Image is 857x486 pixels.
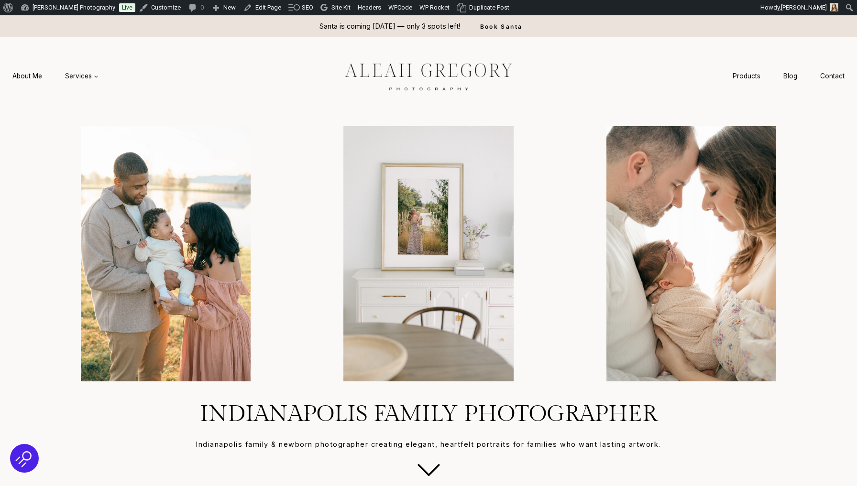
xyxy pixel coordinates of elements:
[23,439,834,450] p: Indianapolis family & newborn photographer creating elegant, heartfelt portraits for families who...
[1,67,110,85] nav: Primary
[331,4,351,11] span: Site Kit
[54,67,110,85] a: Services
[38,126,819,381] div: Photo Gallery Carousel
[38,126,293,381] img: Family enjoying a sunny day by the lake.
[465,15,538,37] a: Book Santa
[721,67,772,85] a: Products
[809,67,856,85] a: Contact
[319,21,460,32] p: Santa is coming [DATE] — only 3 spots left!
[23,400,834,428] h1: Indianapolis Family Photographer
[1,67,54,85] a: About Me
[321,56,536,96] img: aleah gregory logo
[721,67,856,85] nav: Secondary
[38,126,293,381] li: 1 of 4
[564,126,819,381] li: 3 of 4
[301,126,556,381] img: mom and baby in custom frame
[781,4,827,11] span: [PERSON_NAME]
[301,126,556,381] li: 2 of 4
[65,71,99,81] span: Services
[119,3,135,12] a: Live
[564,126,819,381] img: Parents holding their baby lovingly by Indianapolis newborn photographer
[772,67,809,85] a: Blog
